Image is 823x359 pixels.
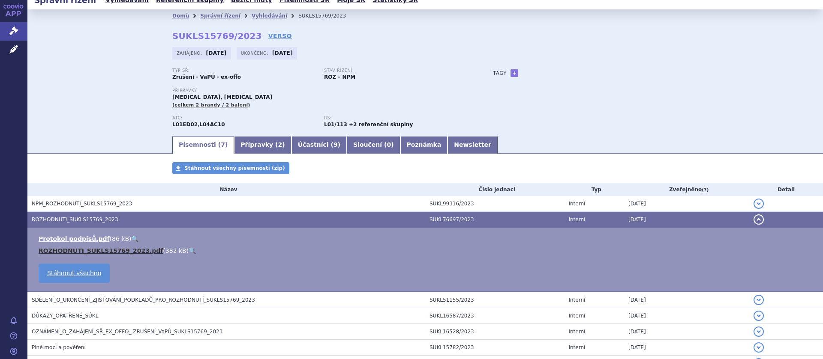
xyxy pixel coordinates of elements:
[754,311,764,321] button: detail
[425,340,564,356] td: SUKL15782/2023
[754,199,764,209] button: detail
[425,183,564,196] th: Číslo jednací
[32,344,86,350] span: Plné moci a pověření
[324,74,355,80] strong: ROZ – NPM
[252,13,287,19] a: Vyhledávání
[347,136,400,154] a: Sloučení (0)
[32,329,222,335] span: OZNÁMENÍ_O_ZAHÁJENÍ_SŘ_EX_OFFO_ ZRUŠENÍ_VaPÚ_SUKLS15769_2023
[564,183,624,196] th: Typ
[754,295,764,305] button: detail
[349,122,413,128] strong: +2 referenční skupiny
[425,196,564,212] td: SUKL99316/2023
[189,247,196,254] a: 🔍
[624,308,749,324] td: [DATE]
[400,136,448,154] a: Poznámka
[112,235,129,242] span: 86 kB
[749,183,823,196] th: Detail
[425,292,564,308] td: SUKL51155/2023
[624,340,749,356] td: [DATE]
[172,116,315,121] p: ATC:
[624,212,749,228] td: [DATE]
[624,324,749,340] td: [DATE]
[324,122,347,128] strong: ceritinib
[39,235,110,242] a: Protokol podpisů.pdf
[511,69,518,77] a: +
[206,50,227,56] strong: [DATE]
[172,74,241,80] strong: Zrušení - VaPÚ - ex-offo
[333,141,338,148] span: 9
[568,201,585,207] span: Interní
[324,68,467,73] p: Stav řízení:
[425,324,564,340] td: SUKL16528/2023
[291,136,347,154] a: Účastníci (9)
[624,183,749,196] th: Zveřejněno
[172,116,324,128] div: ,
[39,247,163,254] a: ROZHODNUTI_SUKLS15769_2023.pdf
[425,308,564,324] td: SUKL16587/2023
[568,297,585,303] span: Interní
[568,217,585,223] span: Interní
[754,342,764,353] button: detail
[568,313,585,319] span: Interní
[131,235,138,242] a: 🔍
[754,326,764,337] button: detail
[172,88,476,93] p: Přípravky:
[448,136,498,154] a: Newsletter
[278,141,282,148] span: 2
[702,187,709,193] abbr: (?)
[754,214,764,225] button: detail
[324,116,467,121] p: RS:
[221,141,225,148] span: 7
[272,50,293,56] strong: [DATE]
[172,31,262,41] strong: SUKLS15769/2023
[425,212,564,228] td: SUKL76697/2023
[39,234,814,243] li: ( )
[172,136,234,154] a: Písemnosti (7)
[177,50,204,56] span: Zahájeno:
[624,292,749,308] td: [DATE]
[172,122,198,128] strong: CERITINIB
[172,68,315,73] p: Typ SŘ:
[39,264,110,283] a: Stáhnout všechno
[32,201,132,207] span: NPM_ROZHODNUTI_SUKLS15769_2023
[172,13,189,19] a: Domů
[387,141,391,148] span: 0
[199,122,225,128] strong: SEKUKINUMAB
[172,162,289,174] a: Stáhnout všechny písemnosti (zip)
[568,344,585,350] span: Interní
[32,217,118,223] span: ROZHODNUTI_SUKLS15769_2023
[32,297,255,303] span: SDĚLENÍ_O_UKONČENÍ_ZJIŠŤOVÁNÍ_PODKLADŮ_PRO_ROZHODNUTÍ_SUKLS15769_2023
[27,183,425,196] th: Název
[200,13,240,19] a: Správní řízení
[165,247,186,254] span: 382 kB
[184,165,285,171] span: Stáhnout všechny písemnosti (zip)
[493,68,507,78] h3: Tagy
[298,9,357,22] li: SUKLS15769/2023
[268,32,292,40] a: VERSO
[624,196,749,212] td: [DATE]
[568,329,585,335] span: Interní
[241,50,270,56] span: Ukončeno:
[234,136,291,154] a: Přípravky (2)
[32,313,98,319] span: DŮKAZY_OPATŘENÉ_SÚKL
[39,246,814,255] li: ( )
[172,102,250,108] span: (celkem 2 brandy / 2 balení)
[172,94,272,100] span: [MEDICAL_DATA], [MEDICAL_DATA]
